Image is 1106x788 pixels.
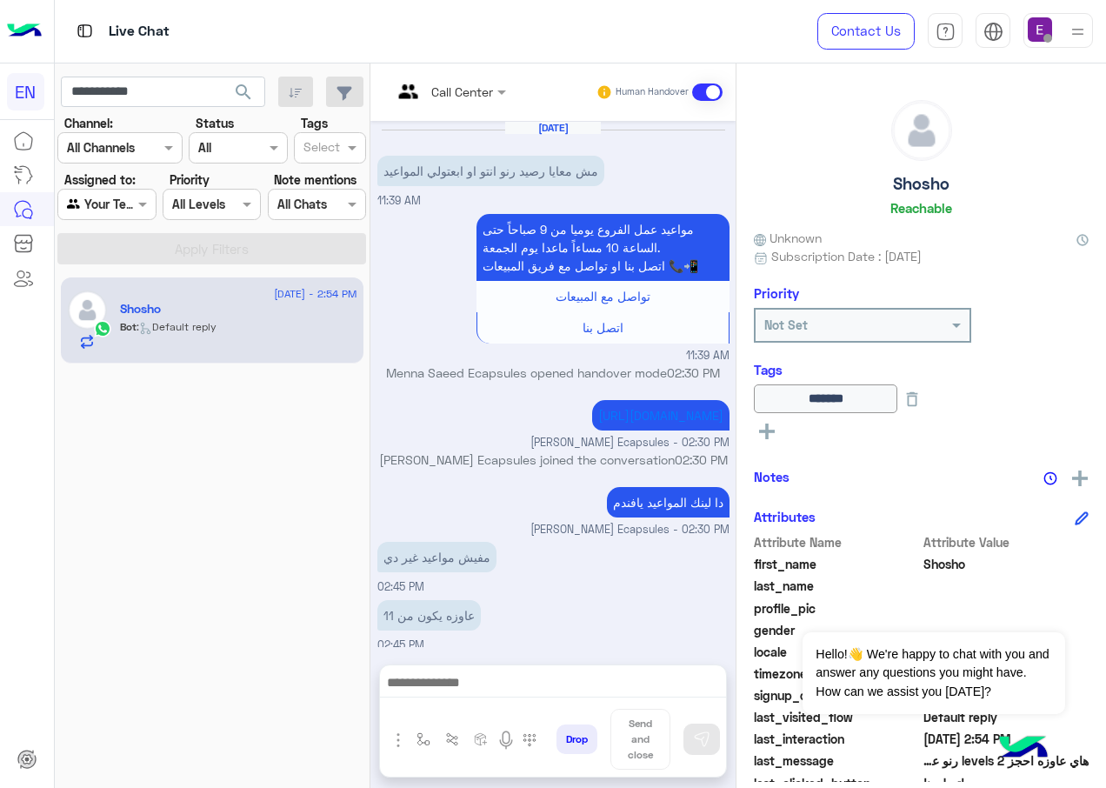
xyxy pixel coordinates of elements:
p: [PERSON_NAME] Ecapsules joined the conversation [377,451,730,469]
h6: Priority [754,285,799,301]
span: last_interaction [754,730,920,748]
label: Tags [301,114,328,132]
span: signup_date [754,686,920,705]
img: create order [474,732,488,746]
a: [URL][DOMAIN_NAME] [598,408,723,423]
span: Bot [120,320,137,333]
span: timezone [754,664,920,683]
button: select flow [410,725,438,754]
img: tab [983,22,1003,42]
button: Send and close [610,709,670,770]
span: هاي عاوزه احجز 2 levels رنو عليا علي الرقم ده 01094112875 أو ابعتولي الرقم الي هحول عليه الفلوس و... [923,751,1089,770]
small: Human Handover [616,85,689,99]
p: 15/7/2025, 2:30 PM [592,400,730,431]
span: 02:45 PM [377,638,424,651]
img: defaultAdmin.png [892,101,951,160]
span: Attribute Value [923,533,1089,551]
img: send attachment [388,730,409,751]
img: send message [693,731,710,748]
span: last_visited_flow [754,708,920,726]
img: defaultAdmin.png [68,290,107,330]
span: locale [754,643,920,661]
img: profile [1067,21,1089,43]
img: make a call [523,733,536,747]
p: 15/7/2025, 2:45 PM [377,542,496,572]
div: EN [7,73,44,110]
span: Hello!👋 We're happy to chat with you and answer any questions you might have. How can we assist y... [803,632,1064,714]
label: Status [196,114,234,132]
button: create order [467,725,496,754]
img: WhatsApp [94,320,111,337]
h6: Tags [754,362,1089,377]
img: notes [1043,471,1057,485]
span: : Default reply [137,320,217,333]
label: Priority [170,170,210,189]
p: Live Chat [109,20,170,43]
span: Subscription Date : [DATE] [771,247,922,265]
label: Channel: [64,114,113,132]
h6: Attributes [754,509,816,524]
span: 02:45 PM [377,580,424,593]
img: tab [936,22,956,42]
span: last_message [754,751,920,770]
span: search [233,82,254,103]
span: 11:39 AM [686,348,730,364]
h6: [DATE] [505,122,601,134]
span: 11:39 AM [377,194,421,207]
img: tab [74,20,96,42]
h6: Reachable [890,200,952,216]
p: 15/7/2025, 11:39 AM [377,156,604,186]
span: 2025-09-02T11:54:17.739Z [923,730,1089,748]
span: [PERSON_NAME] Ecapsules - 02:30 PM [530,522,730,538]
img: select flow [416,732,430,746]
span: 02:30 PM [667,365,720,380]
img: Trigger scenario [445,732,459,746]
a: tab [928,13,963,50]
span: profile_pic [754,599,920,618]
button: Drop [556,725,597,754]
span: first_name [754,555,920,573]
button: search [223,77,265,114]
img: Logo [7,13,42,50]
div: Select [301,137,340,160]
button: Apply Filters [57,233,366,264]
p: Menna Saeed Ecapsules opened handover mode [377,364,730,382]
h6: Notes [754,469,790,484]
a: Contact Us [817,13,915,50]
span: [PERSON_NAME] Ecapsules - 02:30 PM [530,435,730,451]
label: Assigned to: [64,170,136,189]
h5: Shosho [893,174,949,194]
span: Attribute Name [754,533,920,551]
p: 15/7/2025, 2:45 PM [377,600,481,631]
span: تواصل مع المبيعات [556,289,650,304]
img: hulul-logo.png [993,718,1054,779]
h5: Shosho [120,302,161,317]
span: Default reply [923,708,1089,726]
label: Note mentions [274,170,356,189]
button: Trigger scenario [438,725,467,754]
span: Unknown [754,229,822,247]
img: add [1072,471,1088,486]
img: userImage [1028,17,1052,42]
span: اتصل بنا [583,320,623,335]
p: 15/7/2025, 2:30 PM [607,487,730,518]
span: 02:30 PM [675,452,728,467]
span: last_name [754,577,920,595]
span: [DATE] - 2:54 PM [274,286,356,302]
span: gender [754,621,920,639]
p: 15/7/2025, 11:39 AM [476,214,730,281]
span: Shosho [923,555,1089,573]
img: send voice note [496,730,516,751]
